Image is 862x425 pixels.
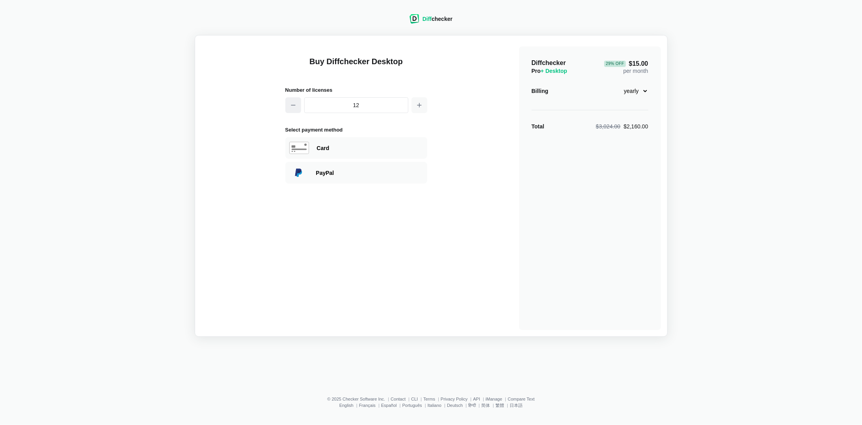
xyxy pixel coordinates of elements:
h2: Select payment method [285,126,427,134]
img: Diffchecker logo [410,14,419,24]
div: Paying with Card [317,144,423,152]
span: $15.00 [604,61,648,67]
a: 日本語 [510,403,523,408]
div: $2,160.00 [596,122,648,130]
a: Privacy Policy [441,397,467,401]
input: 1 [304,97,408,113]
a: English [339,403,354,408]
span: $3,024.00 [596,123,620,130]
a: Deutsch [447,403,463,408]
a: iManage [486,397,502,401]
a: 简体 [481,403,490,408]
div: Paying with Card [285,137,427,159]
h1: Buy Diffchecker Desktop [285,56,427,76]
a: Compare Text [508,397,534,401]
a: 繁體 [495,403,504,408]
div: per month [604,59,648,75]
div: Billing [532,87,549,95]
h2: Number of licenses [285,86,427,94]
strong: Total [532,123,544,130]
a: Diffchecker logoDiffchecker [410,19,452,25]
div: 29 % Off [604,61,626,67]
li: © 2025 Checker Software Inc. [327,397,391,401]
a: Contact [391,397,406,401]
a: API [473,397,480,401]
a: Terms [423,397,435,401]
a: Français [359,403,376,408]
span: + Desktop [541,68,567,74]
div: Paying with PayPal [316,169,423,177]
a: CLI [411,397,418,401]
span: Pro [532,68,568,74]
span: Diff [423,16,432,22]
a: Español [381,403,397,408]
div: Paying with PayPal [285,162,427,184]
div: checker [423,15,452,23]
span: Diffchecker [532,59,566,66]
a: Italiano [428,403,441,408]
a: हिन्दी [468,403,476,408]
a: Português [402,403,422,408]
